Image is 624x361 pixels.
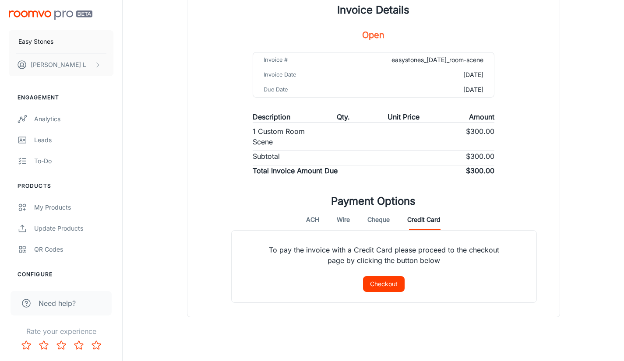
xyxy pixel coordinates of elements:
[253,126,313,147] p: 1 Custom Room Scene
[70,336,88,354] button: Rate 4 star
[253,67,347,82] td: Invoice Date
[7,326,115,336] p: Rate your experience
[9,30,113,53] button: Easy Stones
[34,203,113,212] div: My Products
[39,298,76,308] span: Need help?
[34,135,113,145] div: Leads
[88,336,105,354] button: Rate 5 star
[9,53,113,76] button: [PERSON_NAME] L
[466,151,494,161] p: $300.00
[18,336,35,354] button: Rate 1 star
[253,151,280,161] p: Subtotal
[9,11,92,20] img: Roomvo PRO Beta
[347,67,494,82] td: [DATE]
[34,224,113,233] div: Update Products
[253,82,347,97] td: Due Date
[347,82,494,97] td: [DATE]
[34,245,113,254] div: QR Codes
[367,209,390,230] button: Cheque
[469,112,494,122] p: Amount
[35,336,53,354] button: Rate 2 star
[34,156,113,166] div: To-do
[253,165,338,176] p: Total Invoice Amount Due
[18,37,53,46] p: Easy Stones
[253,112,290,122] p: Description
[337,209,350,230] button: Wire
[331,193,416,209] h1: Payment Options
[363,276,405,292] button: Checkout
[407,209,441,230] button: Credit Card
[466,165,494,176] p: $300.00
[253,53,347,67] td: Invoice #
[347,53,494,67] td: easystones_[DATE]_room-scene
[31,60,86,70] p: [PERSON_NAME] L
[388,112,420,122] p: Unit Price
[53,336,70,354] button: Rate 3 star
[466,126,494,147] p: $300.00
[34,114,113,124] div: Analytics
[306,209,319,230] button: ACH
[253,231,515,276] p: To pay the invoice with a Credit Card please proceed to the checkout page by clicking the button ...
[337,2,409,18] h1: Invoice Details
[362,28,384,42] h5: Open
[337,112,350,122] p: Qty.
